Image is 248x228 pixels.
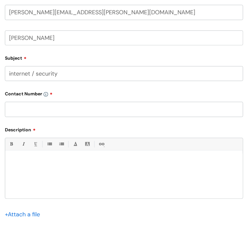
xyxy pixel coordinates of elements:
[5,89,243,97] label: Contact Number
[31,140,39,148] a: Underline(Ctrl-U)
[97,140,105,148] a: Link
[5,53,243,61] label: Subject
[19,140,27,148] a: Italic (Ctrl-I)
[5,5,243,20] input: Email
[5,125,243,133] label: Description
[44,92,48,97] img: info-icon.svg
[5,30,243,45] input: Your Name
[57,140,65,148] a: 1. Ordered List (Ctrl-Shift-8)
[71,140,79,148] a: Font Color
[7,140,15,148] a: Bold (Ctrl-B)
[45,140,53,148] a: • Unordered List (Ctrl-Shift-7)
[5,209,44,220] div: Attach a file
[83,140,91,148] a: Back Color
